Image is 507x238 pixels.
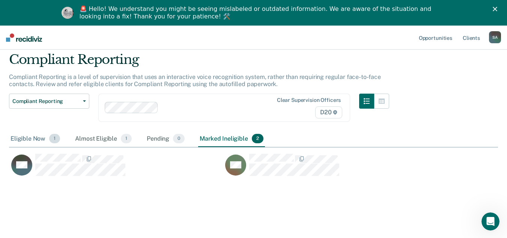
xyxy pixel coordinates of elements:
[80,5,434,20] div: 🚨 Hello! We understand you might be seeing mislabeled or outdated information. We are aware of th...
[198,131,265,147] div: Marked Ineligible2
[9,131,62,147] div: Eligible Now1
[62,7,74,19] img: Profile image for Kim
[493,7,500,11] div: Close
[461,26,481,50] a: Clients
[9,94,89,109] button: Compliant Reporting
[489,31,501,43] button: SA
[74,131,133,147] div: Almost Eligible1
[173,134,185,144] span: 0
[9,52,389,73] div: Compliant Reporting
[9,153,223,183] div: CaseloadOpportunityCell-00622210
[12,98,80,105] span: Compliant Reporting
[6,33,42,42] img: Recidiviz
[315,106,342,118] span: D20
[252,134,263,144] span: 2
[49,134,60,144] span: 1
[277,97,341,103] div: Clear supervision officers
[9,73,381,88] p: Compliant Reporting is a level of supervision that uses an interactive voice recognition system, ...
[481,212,499,230] iframe: Intercom live chat
[417,26,454,50] a: Opportunities
[223,153,437,183] div: CaseloadOpportunityCell-00667796
[145,131,186,147] div: Pending0
[121,134,132,144] span: 1
[489,31,501,43] div: S A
